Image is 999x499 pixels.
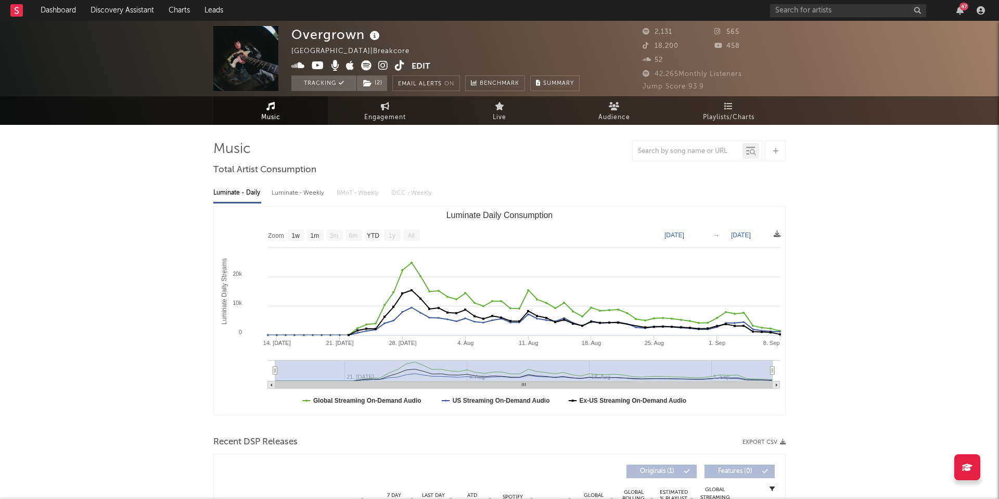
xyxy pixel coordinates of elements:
[643,71,742,78] span: 42,265 Monthly Listeners
[633,147,742,156] input: Search by song name or URL
[713,232,720,239] text: →
[392,75,460,91] button: Email AlertsOn
[643,83,704,90] span: Jump Score: 93.9
[326,340,354,346] text: 21. [DATE]
[956,6,964,15] button: 47
[389,232,395,239] text: 1y
[645,340,664,346] text: 25. Aug
[364,111,406,124] span: Engagement
[643,43,678,49] span: 18,200
[530,75,580,91] button: Summary
[261,111,280,124] span: Music
[705,465,775,478] button: Features(0)
[480,78,519,90] span: Benchmark
[643,29,672,35] span: 2,131
[272,184,326,202] div: Luminate - Weekly
[268,232,284,239] text: Zoom
[221,258,228,324] text: Luminate Daily Streams
[291,26,382,43] div: Overgrown
[213,164,316,176] span: Total Artist Consumption
[213,436,298,449] span: Recent DSP Releases
[664,232,684,239] text: [DATE]
[643,57,663,63] span: 52
[233,300,242,306] text: 10k
[959,3,968,10] div: 47
[714,43,740,49] span: 458
[671,96,786,125] a: Playlists/Charts
[291,75,356,91] button: Tracking
[465,75,525,91] a: Benchmark
[389,340,416,346] text: 28. [DATE]
[453,397,550,404] text: US Streaming On-Demand Audio
[519,340,538,346] text: 11. Aug
[493,111,506,124] span: Live
[367,232,379,239] text: YTD
[770,4,926,17] input: Search for artists
[328,96,442,125] a: Engagement
[557,96,671,125] a: Audience
[213,184,261,202] div: Luminate - Daily
[763,340,780,346] text: 8. Sep
[626,465,697,478] button: Originals(1)
[709,340,725,346] text: 1. Sep
[582,340,601,346] text: 18. Aug
[633,468,681,475] span: Originals ( 1 )
[233,271,242,277] text: 20k
[313,397,421,404] text: Global Streaming On-Demand Audio
[442,96,557,125] a: Live
[742,439,786,445] button: Export CSV
[356,75,388,91] span: ( 2 )
[457,340,473,346] text: 4. Aug
[412,60,430,73] button: Edit
[580,397,687,404] text: Ex-US Streaming On-Demand Audio
[543,81,574,86] span: Summary
[357,75,387,91] button: (2)
[598,111,630,124] span: Audience
[213,96,328,125] a: Music
[731,232,751,239] text: [DATE]
[330,232,339,239] text: 3m
[349,232,358,239] text: 6m
[263,340,291,346] text: 14. [DATE]
[444,81,454,87] em: On
[714,29,739,35] span: 565
[292,232,300,239] text: 1w
[291,45,421,58] div: [GEOGRAPHIC_DATA] | Breakcore
[703,111,754,124] span: Playlists/Charts
[711,468,759,475] span: Features ( 0 )
[446,211,553,220] text: Luminate Daily Consumption
[239,329,242,335] text: 0
[311,232,319,239] text: 1m
[407,232,414,239] text: All
[214,207,785,415] svg: Luminate Daily Consumption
